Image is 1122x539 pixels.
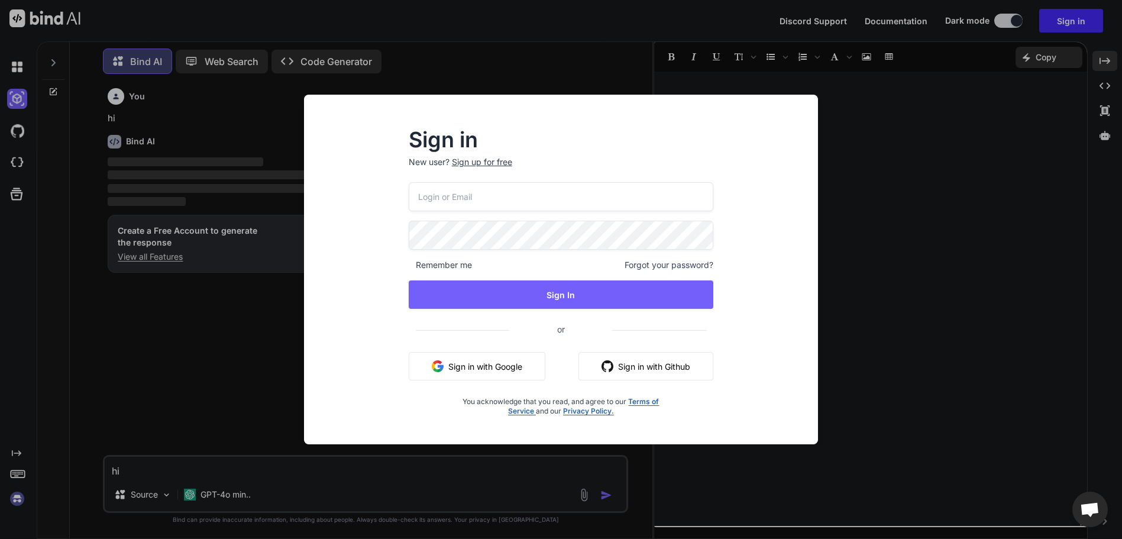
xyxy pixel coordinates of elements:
span: Forgot your password? [625,259,713,271]
div: You acknowledge that you read, and agree to our and our [460,390,663,416]
a: Privacy Policy. [563,406,614,415]
div: Sign up for free [452,156,512,168]
button: Sign in with Google [409,352,545,380]
a: Terms of Service [508,397,659,415]
input: Login or Email [409,182,714,211]
p: New user? [409,156,714,182]
h2: Sign in [409,130,714,149]
span: or [510,315,612,344]
img: github [602,360,613,372]
span: Remember me [409,259,472,271]
button: Sign in with Github [578,352,713,380]
div: Open chat [1072,492,1108,527]
button: Sign In [409,280,714,309]
img: google [432,360,444,372]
